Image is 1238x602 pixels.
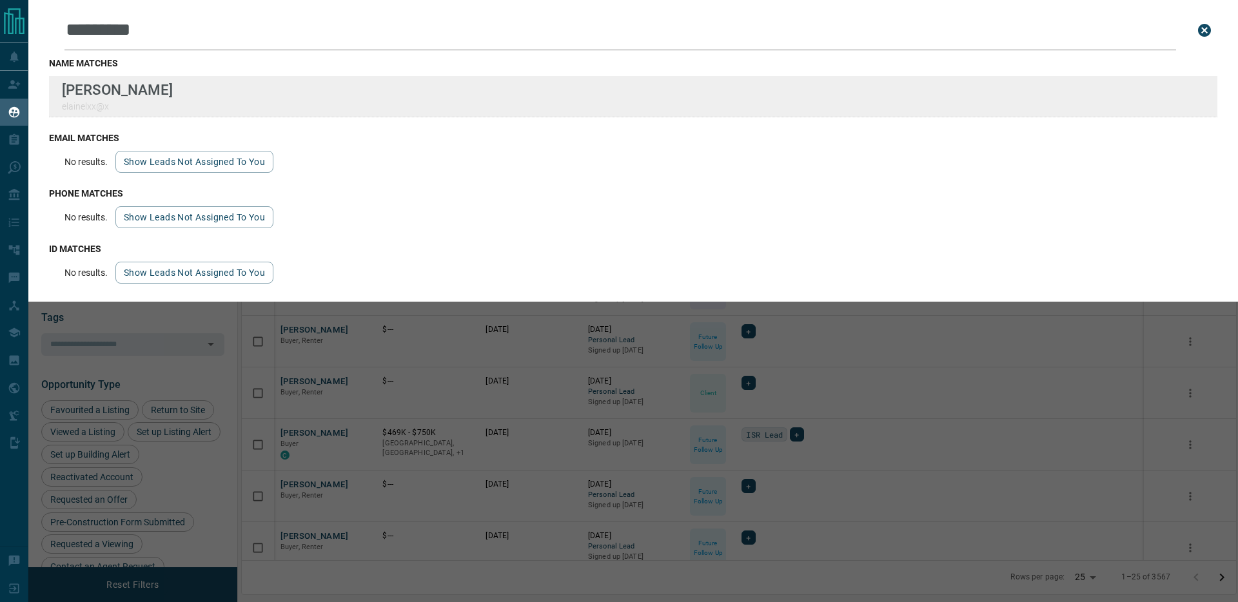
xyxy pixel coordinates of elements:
[64,157,108,167] p: No results.
[49,133,1217,143] h3: email matches
[115,262,273,284] button: show leads not assigned to you
[64,267,108,278] p: No results.
[64,212,108,222] p: No results.
[49,188,1217,199] h3: phone matches
[49,244,1217,254] h3: id matches
[62,101,173,112] p: elainelxx@x
[62,81,173,98] p: [PERSON_NAME]
[1192,17,1217,43] button: close search bar
[115,151,273,173] button: show leads not assigned to you
[49,58,1217,68] h3: name matches
[115,206,273,228] button: show leads not assigned to you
